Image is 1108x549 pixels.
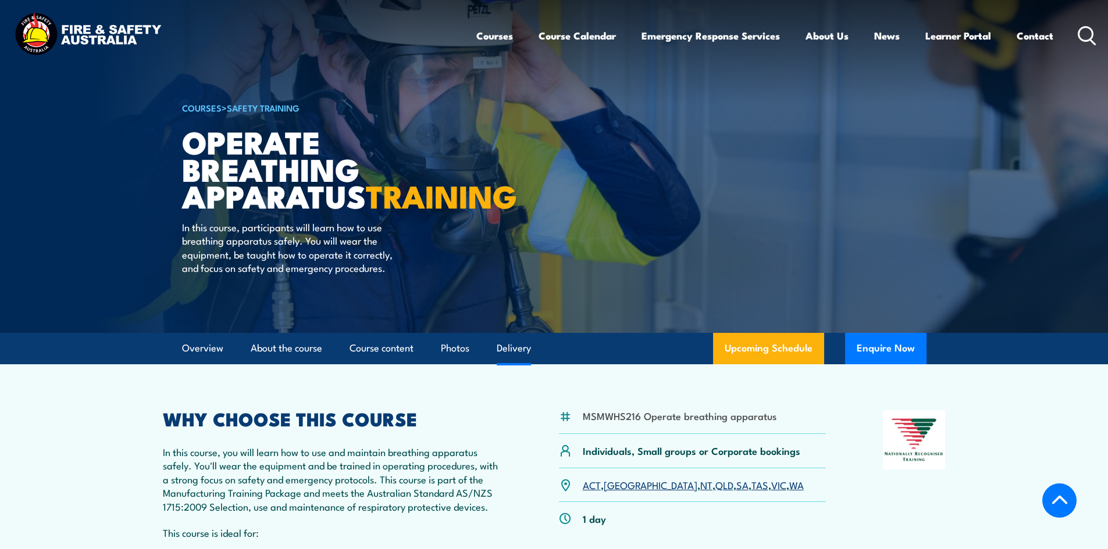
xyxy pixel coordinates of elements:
[700,478,712,491] a: NT
[736,478,749,491] a: SA
[771,478,786,491] a: VIC
[182,101,469,114] h6: >
[925,20,991,51] a: Learner Portal
[789,478,804,491] a: WA
[182,333,223,364] a: Overview
[227,101,300,114] a: Safety Training
[715,478,733,491] a: QLD
[497,333,531,364] a: Delivery
[583,444,800,457] p: Individuals, Small groups or Corporate bookings
[583,478,601,491] a: ACT
[583,512,606,525] p: 1 day
[182,128,469,209] h1: Operate Breathing Apparatus
[441,333,469,364] a: Photos
[642,20,780,51] a: Emergency Response Services
[845,333,927,364] button: Enquire Now
[539,20,616,51] a: Course Calendar
[1017,20,1053,51] a: Contact
[163,526,503,539] p: This course is ideal for:
[751,478,768,491] a: TAS
[366,171,517,219] strong: TRAINING
[163,445,503,513] p: In this course, you will learn how to use and maintain breathing apparatus safely. You'll wear th...
[182,101,222,114] a: COURSES
[713,333,824,364] a: Upcoming Schedule
[806,20,849,51] a: About Us
[874,20,900,51] a: News
[583,478,804,491] p: , , , , , , ,
[476,20,513,51] a: Courses
[182,220,394,275] p: In this course, participants will learn how to use breathing apparatus safely. You will wear the ...
[583,409,776,422] li: MSMWHS216 Operate breathing apparatus
[350,333,414,364] a: Course content
[883,410,946,469] img: Nationally Recognised Training logo.
[604,478,697,491] a: [GEOGRAPHIC_DATA]
[163,410,503,426] h2: WHY CHOOSE THIS COURSE
[251,333,322,364] a: About the course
